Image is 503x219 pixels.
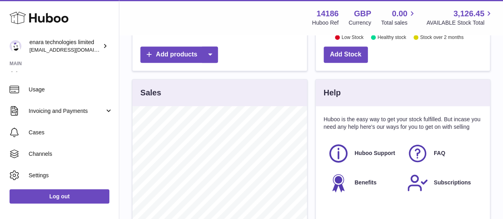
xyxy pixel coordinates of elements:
strong: 14186 [317,8,339,19]
text: Low Stock [341,35,363,40]
span: AVAILABLE Stock Total [426,19,493,27]
a: Add Stock [324,47,368,63]
span: Total sales [381,19,416,27]
span: Invoicing and Payments [29,107,105,115]
span: FAQ [434,149,445,157]
span: 0.00 [392,8,408,19]
span: Huboo Support [355,149,395,157]
text: Healthy stock [377,35,406,40]
text: Stock over 2 months [420,35,463,40]
span: Subscriptions [434,179,471,186]
a: 3,126.45 AVAILABLE Stock Total [426,8,493,27]
span: Channels [29,150,113,158]
span: [EMAIL_ADDRESS][DOMAIN_NAME] [29,47,117,53]
a: Subscriptions [407,172,478,194]
span: Cases [29,129,113,136]
p: Huboo is the easy way to get your stock fulfilled. But incase you need any help here's our ways f... [324,116,482,131]
div: Huboo Ref [312,19,339,27]
div: enara technologies limited [29,39,101,54]
a: Add products [140,47,218,63]
h3: Sales [140,87,161,98]
span: Benefits [355,179,377,186]
span: Usage [29,86,113,93]
a: Huboo Support [328,143,399,164]
a: Log out [10,189,109,203]
img: internalAdmin-14186@internal.huboo.com [10,40,21,52]
div: Currency [349,19,371,27]
a: Benefits [328,172,399,194]
span: 3,126.45 [453,8,484,19]
a: FAQ [407,143,478,164]
a: 0.00 Total sales [381,8,416,27]
h3: Help [324,87,341,98]
span: Settings [29,172,113,179]
strong: GBP [354,8,371,19]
